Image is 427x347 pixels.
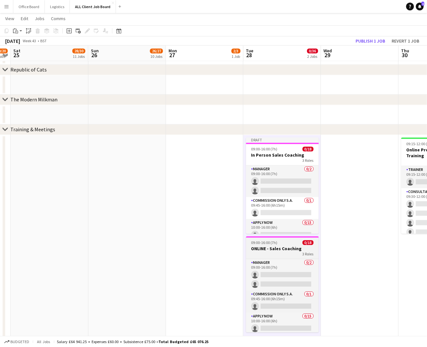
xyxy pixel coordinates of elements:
[246,137,319,143] div: Draft
[57,339,208,344] div: Salary £64 941.25 + Expenses £60.00 + Subsistence £75.00 =
[353,37,388,45] button: Publish 1 job
[10,66,47,73] div: Republic of Cats
[303,251,314,256] span: 3 Roles
[246,290,319,313] app-card-role: Commission Only S.A.0/109:45-16:00 (6h15m)
[389,37,422,45] button: Revert 1 job
[18,14,31,23] a: Edit
[32,14,47,23] a: Jobs
[246,165,319,197] app-card-role: Manager0/209:00-16:00 (7h)
[303,158,314,163] span: 3 Roles
[3,14,17,23] a: View
[13,0,45,13] button: Office Board
[5,16,14,21] span: View
[51,16,66,21] span: Comms
[10,340,29,344] span: Budgeted
[323,51,332,59] span: 29
[308,54,318,59] div: 2 Jobs
[246,246,319,251] h3: ONLINE - Sales Coaching
[21,16,28,21] span: Edit
[303,147,314,151] span: 0/18
[70,0,116,13] button: ALL Client Job Board
[303,240,314,245] span: 0/18
[48,14,68,23] a: Comms
[401,48,409,54] span: Thu
[3,338,30,345] button: Budgeted
[246,197,319,219] app-card-role: Commission Only S.A.0/109:45-16:00 (6h15m)
[13,48,20,54] span: Sat
[246,236,319,332] app-job-card: 09:00-16:00 (7h)0/18ONLINE - Sales Coaching3 RolesManager0/209:00-16:00 (7h) Commission Only S.A....
[246,137,319,234] app-job-card: Draft09:00-16:00 (7h)0/18In Person Sales Coaching3 RolesManager0/209:00-16:00 (7h) Commission Onl...
[150,48,163,53] span: 26/27
[400,51,409,59] span: 30
[40,38,47,43] div: BST
[158,339,208,344] span: Total Budgeted £65 076.25
[324,48,332,54] span: Wed
[251,147,278,151] span: 09:00-16:00 (7h)
[246,152,319,158] h3: In Person Sales Coaching
[169,48,177,54] span: Mon
[232,48,241,53] span: 2/3
[10,96,57,103] div: The Modern Milkman
[35,16,44,21] span: Jobs
[232,54,240,59] div: 1 Job
[307,48,318,53] span: 0/36
[245,51,254,59] span: 28
[90,51,99,59] span: 26
[45,0,70,13] button: Logistics
[5,38,20,44] div: [DATE]
[91,48,99,54] span: Sun
[73,54,85,59] div: 11 Jobs
[10,126,55,133] div: Training & Meetings
[168,51,177,59] span: 27
[246,259,319,290] app-card-role: Manager0/209:00-16:00 (7h)
[21,38,38,43] span: Week 43
[72,48,85,53] span: 28/30
[421,2,424,6] span: 1
[416,3,424,10] a: 1
[246,48,254,54] span: Tue
[150,54,163,59] div: 10 Jobs
[12,51,20,59] span: 25
[251,240,278,245] span: 09:00-16:00 (7h)
[36,339,51,344] span: All jobs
